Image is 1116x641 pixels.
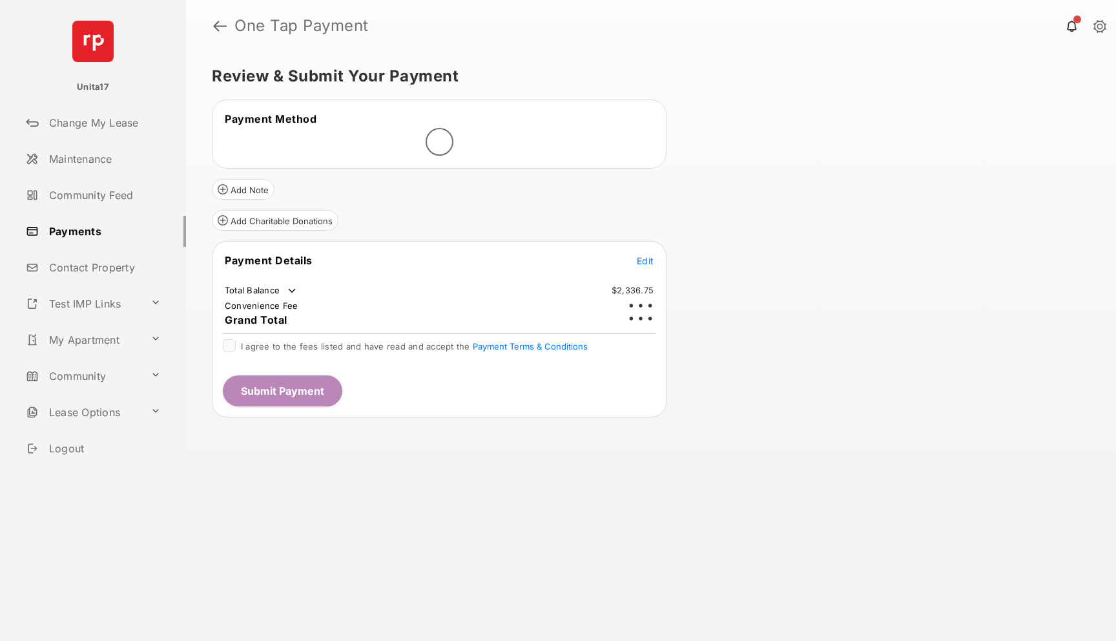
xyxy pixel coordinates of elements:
[611,284,654,296] td: $2,336.75
[21,324,145,355] a: My Apartment
[212,68,1080,84] h5: Review & Submit Your Payment
[21,107,186,138] a: Change My Lease
[21,361,145,392] a: Community
[234,18,369,34] strong: One Tap Payment
[225,254,313,267] span: Payment Details
[21,433,186,464] a: Logout
[77,81,109,94] p: Unita17
[223,375,342,406] button: Submit Payment
[21,252,186,283] a: Contact Property
[224,300,299,311] td: Convenience Fee
[225,112,316,125] span: Payment Method
[72,21,114,62] img: svg+xml;base64,PHN2ZyB4bWxucz0iaHR0cDovL3d3dy53My5vcmcvMjAwMC9zdmciIHdpZHRoPSI2NCIgaGVpZ2h0PSI2NC...
[212,210,338,231] button: Add Charitable Donations
[225,313,287,326] span: Grand Total
[21,397,145,428] a: Lease Options
[241,341,588,352] span: I agree to the fees listed and have read and accept the
[21,288,145,319] a: Test IMP Links
[637,255,654,266] span: Edit
[21,143,186,174] a: Maintenance
[473,341,588,352] button: I agree to the fees listed and have read and accept the
[212,179,274,200] button: Add Note
[21,216,186,247] a: Payments
[637,254,654,267] button: Edit
[21,180,186,211] a: Community Feed
[224,284,298,297] td: Total Balance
